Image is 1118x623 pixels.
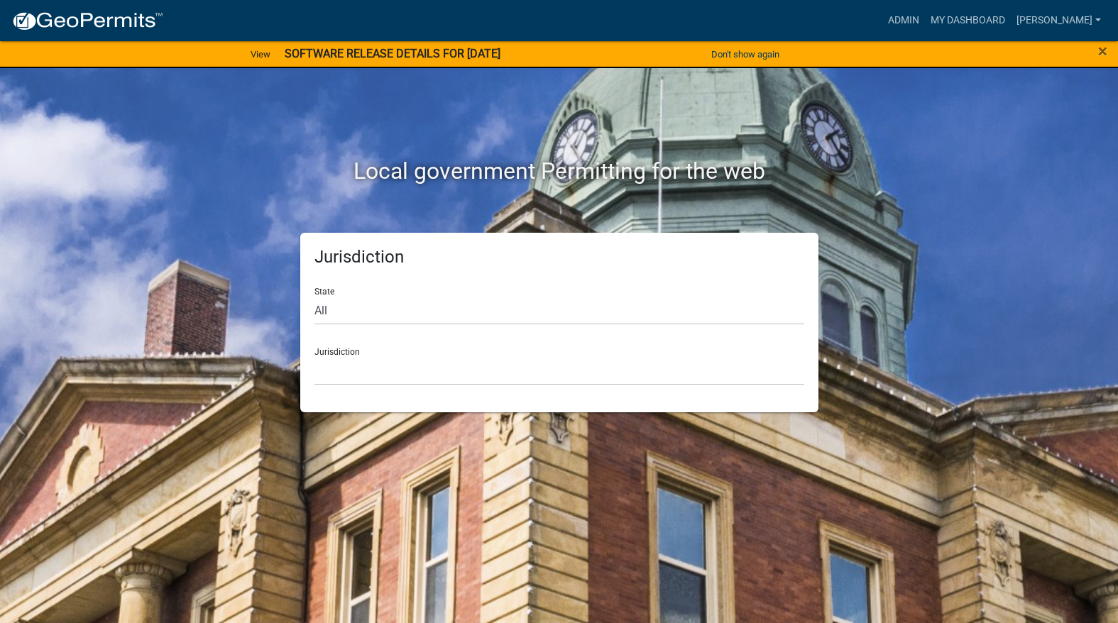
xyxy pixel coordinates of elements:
[706,43,785,66] button: Don't show again
[1011,7,1107,34] a: [PERSON_NAME]
[165,158,953,184] h2: Local government Permitting for the web
[925,7,1011,34] a: My Dashboard
[245,43,276,66] a: View
[1098,43,1107,60] button: Close
[285,47,500,60] strong: SOFTWARE RELEASE DETAILS FOR [DATE]
[882,7,925,34] a: Admin
[314,247,804,268] h5: Jurisdiction
[1098,41,1107,61] span: ×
